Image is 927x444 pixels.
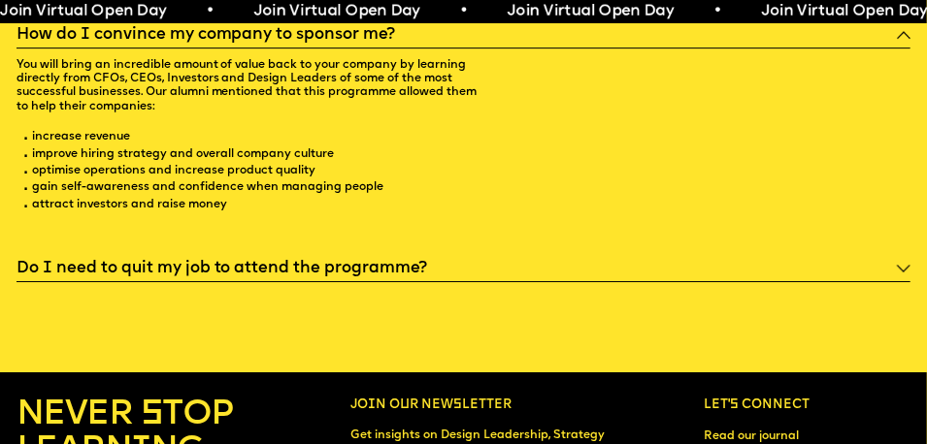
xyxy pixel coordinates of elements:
[22,166,29,179] span: ·
[22,132,29,145] span: ·
[17,259,428,278] h5: Do I need to quit my job to attend the programme?
[17,48,480,224] p: You will bring an incredible amount of value back to your company by learning directly from CFOs,...
[350,397,608,413] h6: Join our newsletter
[22,200,29,213] span: ·
[22,182,29,196] span: ·
[201,4,210,19] span: •
[705,397,911,413] h6: Let’s connect
[455,4,464,19] span: •
[709,4,717,19] span: •
[17,25,396,45] h5: How do I convince my company to sponsor me?
[22,149,29,163] span: ·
